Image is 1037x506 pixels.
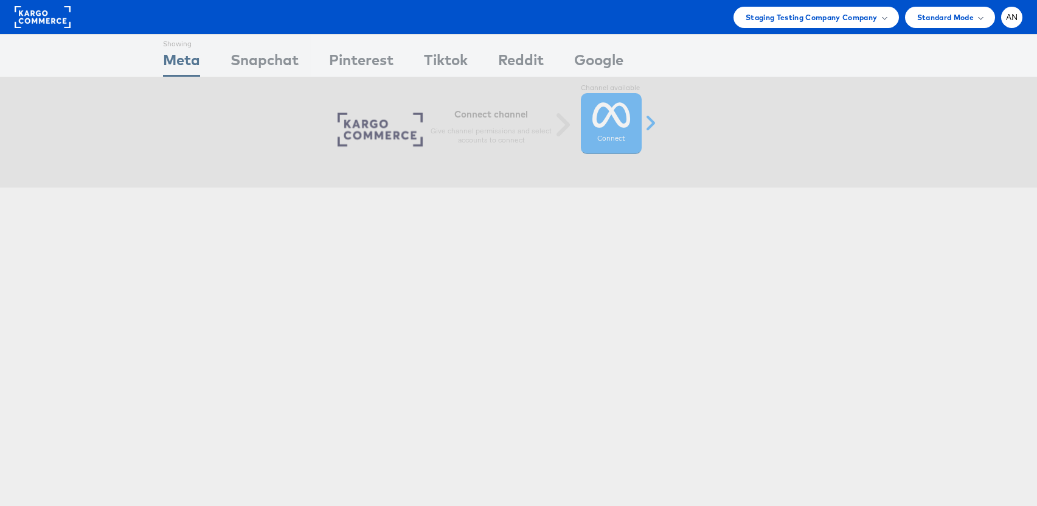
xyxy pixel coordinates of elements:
[163,49,200,77] div: Meta
[1006,13,1018,21] span: AN
[498,49,544,77] div: Reddit
[431,129,552,149] p: Give channel permissions and select accounts to connect
[746,11,878,24] span: Staging Testing Company Company
[597,137,625,147] label: Connect
[581,86,642,96] label: Channel available
[431,111,552,123] h6: Connect channel
[329,49,394,77] div: Pinterest
[581,96,642,157] a: Connect
[424,49,468,77] div: Tiktok
[917,11,974,24] span: Standard Mode
[163,35,200,49] div: Showing
[231,49,299,77] div: Snapchat
[574,49,623,77] div: Google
